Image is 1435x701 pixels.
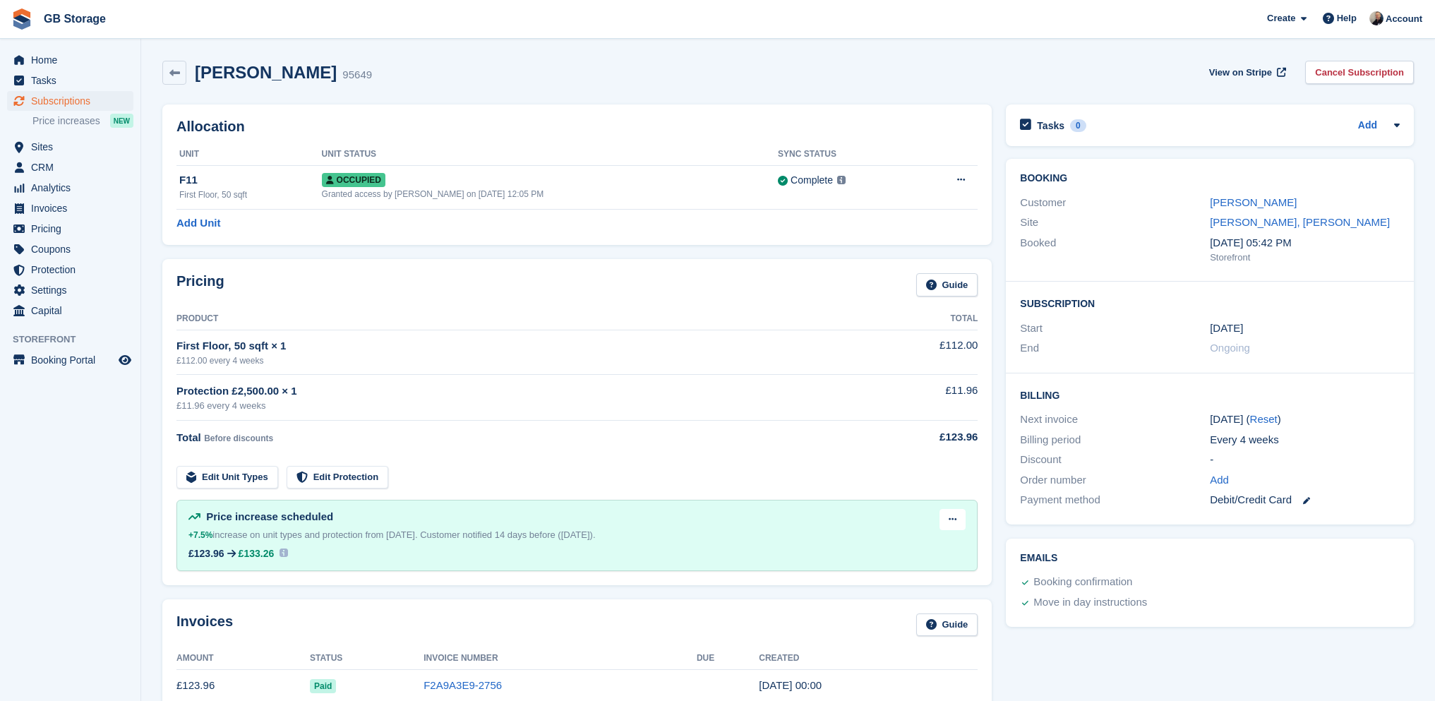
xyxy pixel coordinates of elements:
[1020,553,1400,564] h2: Emails
[179,172,322,188] div: F11
[1020,215,1210,231] div: Site
[188,529,418,540] span: increase on unit types and protection from [DATE].
[287,466,388,489] a: Edit Protection
[1020,320,1210,337] div: Start
[176,308,855,330] th: Product
[1210,492,1400,508] div: Debit/Credit Card
[1210,196,1297,208] a: [PERSON_NAME]
[204,433,273,443] span: Before discounts
[1210,342,1250,354] span: Ongoing
[759,647,978,670] th: Created
[759,679,822,691] time: 2025-08-27 23:00:47 UTC
[1210,452,1400,468] div: -
[1210,216,1390,228] a: [PERSON_NAME], [PERSON_NAME]
[188,548,224,559] div: £123.96
[7,50,133,70] a: menu
[176,431,201,443] span: Total
[916,613,978,637] a: Guide
[1020,452,1210,468] div: Discount
[1337,11,1357,25] span: Help
[424,647,697,670] th: Invoice Number
[195,63,337,82] h2: [PERSON_NAME]
[1386,12,1422,26] span: Account
[31,178,116,198] span: Analytics
[1033,594,1147,611] div: Move in day instructions
[31,50,116,70] span: Home
[7,137,133,157] a: menu
[176,143,322,166] th: Unit
[1305,61,1414,84] a: Cancel Subscription
[1033,574,1132,591] div: Booking confirmation
[1020,388,1400,402] h2: Billing
[1267,11,1295,25] span: Create
[322,188,779,200] div: Granted access by [PERSON_NAME] on [DATE] 12:05 PM
[855,375,978,421] td: £11.96
[1037,119,1064,132] h2: Tasks
[188,528,212,542] div: +7.5%
[1250,413,1278,425] a: Reset
[322,143,779,166] th: Unit Status
[855,308,978,330] th: Total
[916,273,978,296] a: Guide
[1203,61,1289,84] a: View on Stripe
[7,71,133,90] a: menu
[7,91,133,111] a: menu
[206,510,333,522] span: Price increase scheduled
[7,280,133,300] a: menu
[31,91,116,111] span: Subscriptions
[1020,340,1210,357] div: End
[1020,296,1400,310] h2: Subscription
[176,119,978,135] h2: Allocation
[31,301,116,320] span: Capital
[342,67,372,83] div: 95649
[31,260,116,280] span: Protection
[1369,11,1383,25] img: Karl Walker
[7,239,133,259] a: menu
[31,239,116,259] span: Coupons
[176,383,855,400] div: Protection £2,500.00 × 1
[1209,66,1272,80] span: View on Stripe
[176,354,855,367] div: £112.00 every 4 weeks
[38,7,112,30] a: GB Storage
[1020,235,1210,265] div: Booked
[1210,251,1400,265] div: Storefront
[1358,118,1377,134] a: Add
[1210,235,1400,251] div: [DATE] 05:42 PM
[280,549,288,557] img: icon-info-931a05b42745ab749e9cb3f8fd5492de83d1ef71f8849c2817883450ef4d471b.svg
[7,219,133,239] a: menu
[176,215,220,232] a: Add Unit
[697,647,759,670] th: Due
[7,350,133,370] a: menu
[420,529,595,540] span: Customer notified 14 days before ([DATE]).
[7,157,133,177] a: menu
[116,352,133,369] a: Preview store
[778,143,917,166] th: Sync Status
[1210,432,1400,448] div: Every 4 weeks
[1020,472,1210,489] div: Order number
[1020,432,1210,448] div: Billing period
[1070,119,1086,132] div: 0
[310,647,424,670] th: Status
[31,157,116,177] span: CRM
[855,429,978,445] div: £123.96
[31,71,116,90] span: Tasks
[32,113,133,128] a: Price increases NEW
[424,679,502,691] a: F2A9A3E9-2756
[31,280,116,300] span: Settings
[7,198,133,218] a: menu
[1020,173,1400,184] h2: Booking
[176,273,224,296] h2: Pricing
[13,332,140,347] span: Storefront
[176,466,278,489] a: Edit Unit Types
[11,8,32,30] img: stora-icon-8386f47178a22dfd0bd8f6a31ec36ba5ce8667c1dd55bd0f319d3a0aa187defe.svg
[791,173,833,188] div: Complete
[322,173,385,187] span: Occupied
[176,647,310,670] th: Amount
[7,178,133,198] a: menu
[176,399,855,413] div: £11.96 every 4 weeks
[310,679,336,693] span: Paid
[1020,195,1210,211] div: Customer
[1020,412,1210,428] div: Next invoice
[179,188,322,201] div: First Floor, 50 sqft
[1210,412,1400,428] div: [DATE] ( )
